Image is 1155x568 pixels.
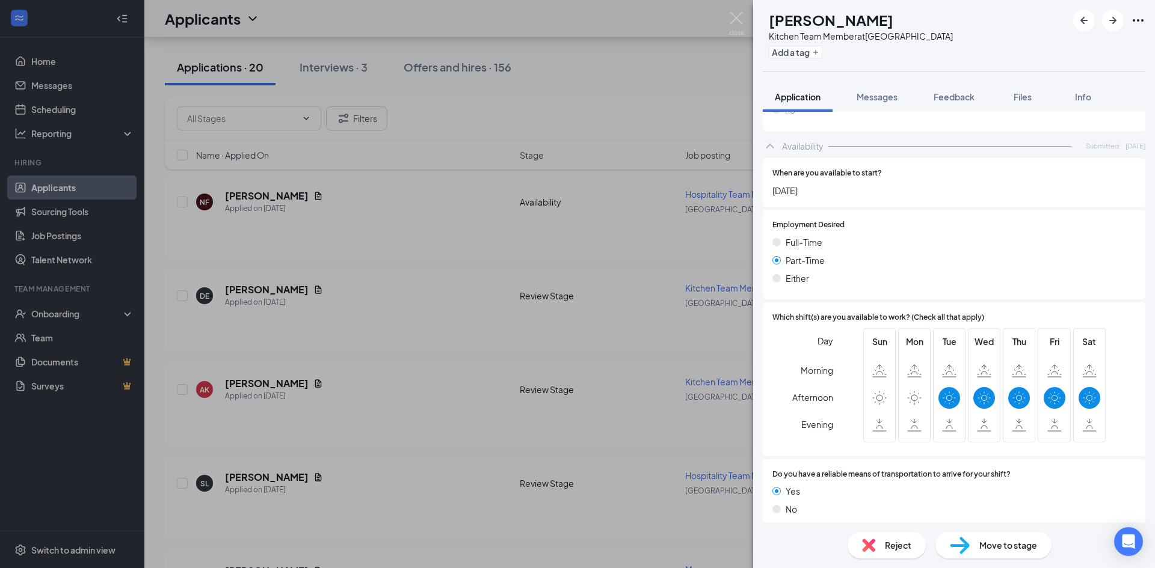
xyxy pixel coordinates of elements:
[1073,10,1095,31] button: ArrowLeftNew
[1044,335,1065,348] span: Fri
[1014,91,1032,102] span: Files
[772,312,984,323] span: Which shift(s) are you available to work? (Check all that apply)
[938,335,960,348] span: Tue
[772,219,845,231] span: Employment Desired
[763,139,777,153] svg: ChevronUp
[1126,141,1145,151] span: [DATE]
[769,46,822,58] button: PlusAdd a tag
[786,272,809,285] span: Either
[934,91,975,102] span: Feedback
[818,334,833,347] span: Day
[801,359,833,381] span: Morning
[1106,13,1120,28] svg: ArrowRight
[1114,527,1143,556] div: Open Intercom Messenger
[973,335,995,348] span: Wed
[801,414,833,435] span: Evening
[769,30,953,42] div: Kitchen Team Member at [GEOGRAPHIC_DATA]
[772,168,882,179] span: When are you available to start?
[1075,91,1091,102] span: Info
[786,502,797,516] span: No
[1077,13,1091,28] svg: ArrowLeftNew
[857,91,898,102] span: Messages
[782,140,824,152] div: Availability
[869,335,890,348] span: Sun
[979,539,1037,552] span: Move to stage
[772,469,1011,480] span: Do you have a reliable means of transportation to arrive for your shift?
[786,484,800,498] span: Yes
[786,236,822,249] span: Full-Time
[786,254,825,267] span: Part-Time
[1079,335,1100,348] span: Sat
[904,335,925,348] span: Mon
[1131,13,1145,28] svg: Ellipses
[792,386,833,408] span: Afternoon
[1086,141,1121,151] span: Submitted:
[775,91,821,102] span: Application
[812,49,819,56] svg: Plus
[1102,10,1124,31] button: ArrowRight
[769,10,893,30] h1: [PERSON_NAME]
[885,539,911,552] span: Reject
[772,184,1136,197] span: [DATE]
[1008,335,1030,348] span: Thu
